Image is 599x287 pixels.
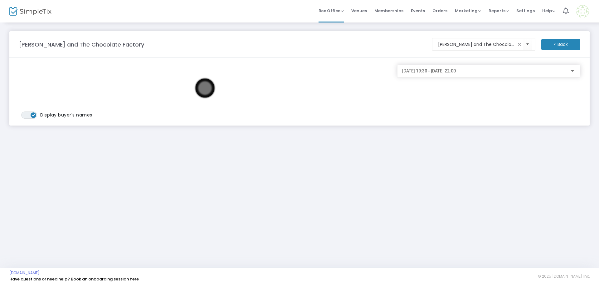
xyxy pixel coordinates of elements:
[40,112,92,118] span: Display buyer's names
[541,39,580,50] m-button: < Back
[9,276,139,282] a: Have questions or need help? Book an onboarding session here
[455,8,481,14] span: Marketing
[9,270,40,275] a: [DOMAIN_NAME]
[32,113,35,116] span: ON
[438,41,516,48] input: Select an event
[432,3,447,19] span: Orders
[538,274,590,279] span: © 2025 [DOMAIN_NAME] Inc.
[489,8,509,14] span: Reports
[19,65,391,111] iframe: seating chart
[319,8,344,14] span: Box Office
[516,41,523,48] span: clear
[19,40,144,49] m-panel-title: [PERSON_NAME] and The Chocolate Factory
[523,38,532,51] button: Select
[351,3,367,19] span: Venues
[542,8,555,14] span: Help
[402,68,456,73] span: [DATE] 19:30 - [DATE] 22:00
[516,3,535,19] span: Settings
[411,3,425,19] span: Events
[374,3,403,19] span: Memberships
